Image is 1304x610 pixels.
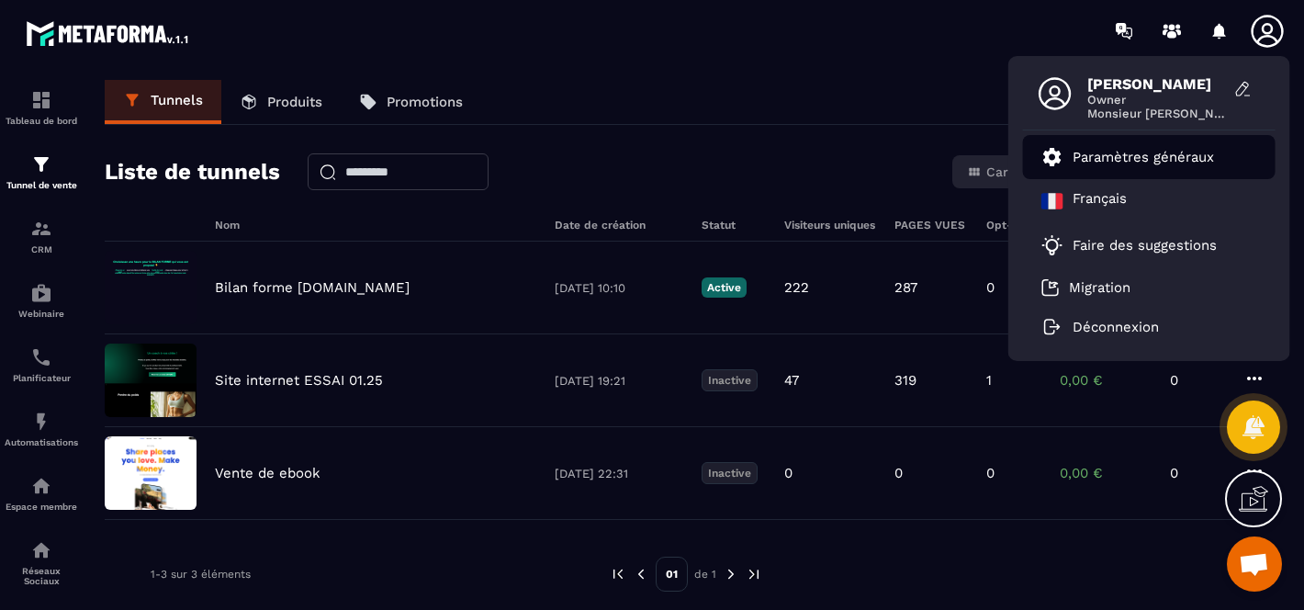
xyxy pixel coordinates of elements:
img: image [105,251,197,324]
p: Vente de ebook [215,465,320,481]
a: Tunnels [105,80,221,124]
p: [DATE] 19:21 [555,374,683,388]
p: [DATE] 22:31 [555,467,683,480]
p: 0 [986,465,995,481]
a: schedulerschedulerPlanificateur [5,333,78,397]
p: 0 [784,465,793,481]
h6: Visiteurs uniques [784,219,876,232]
a: Produits [221,80,341,124]
p: Inactive [702,369,758,391]
h6: Date de création [555,219,683,232]
p: 287 [894,279,917,296]
button: Carte [956,159,1032,185]
p: Promotions [387,94,463,110]
img: automations [30,475,52,497]
img: social-network [30,539,52,561]
h2: Liste de tunnels [105,153,280,190]
img: formation [30,153,52,175]
p: [DATE] 10:10 [555,281,683,295]
p: 0 [894,465,903,481]
img: image [105,344,197,417]
img: automations [30,282,52,304]
span: [PERSON_NAME] [1087,75,1225,93]
p: 1 [986,372,992,389]
a: automationsautomationsEspace membre [5,461,78,525]
span: Monsieur [PERSON_NAME] EI [1087,107,1225,120]
p: Site internet ESSAI 01.25 [215,372,383,389]
img: logo [26,17,191,50]
p: Tunnels [151,92,203,108]
p: Migration [1069,279,1130,296]
a: formationformationCRM [5,204,78,268]
p: Faire des suggestions [1073,237,1217,254]
h6: Nom [215,219,536,232]
p: de 1 [694,567,716,582]
h6: Opt-ins [986,219,1041,232]
img: formation [30,218,52,240]
p: Inactive [702,462,758,484]
a: automationsautomationsWebinaire [5,268,78,333]
img: image [105,436,197,510]
p: Tunnel de vente [5,180,78,190]
img: scheduler [30,346,52,368]
p: Bilan forme [DOMAIN_NAME] [215,279,410,296]
a: Faire des suggestions [1041,234,1234,256]
p: Webinaire [5,309,78,319]
p: Espace membre [5,502,78,512]
p: 0,00 € [1060,372,1152,389]
p: 47 [784,372,799,389]
img: next [723,566,739,582]
p: 222 [784,279,809,296]
p: 0 [1170,465,1225,481]
img: prev [633,566,649,582]
a: social-networksocial-networkRéseaux Sociaux [5,525,78,600]
span: Carte [986,164,1021,179]
a: formationformationTableau de bord [5,75,78,140]
p: CRM [5,244,78,254]
p: 01 [656,557,688,592]
p: Français [1073,190,1127,212]
p: Déconnexion [1073,319,1159,335]
p: Tableau de bord [5,116,78,126]
p: 0 [1170,372,1225,389]
img: next [746,566,762,582]
a: Migration [1041,278,1130,297]
img: automations [30,411,52,433]
p: Planificateur [5,373,78,383]
p: Active [702,277,747,298]
p: Automatisations [5,437,78,447]
a: formationformationTunnel de vente [5,140,78,204]
a: Paramètres généraux [1041,146,1214,168]
p: 0,00 € [1060,465,1152,481]
img: formation [30,89,52,111]
h6: PAGES VUES [894,219,968,232]
p: 1-3 sur 3 éléments [151,568,251,581]
p: Réseaux Sociaux [5,566,78,586]
p: Produits [267,94,322,110]
p: Paramètres généraux [1073,149,1214,165]
a: Promotions [341,80,481,124]
a: automationsautomationsAutomatisations [5,397,78,461]
span: Owner [1087,93,1225,107]
p: 0 [986,279,995,296]
h6: Statut [702,219,766,232]
img: prev [610,566,626,582]
a: Ouvrir le chat [1227,537,1282,592]
p: 319 [894,372,916,389]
